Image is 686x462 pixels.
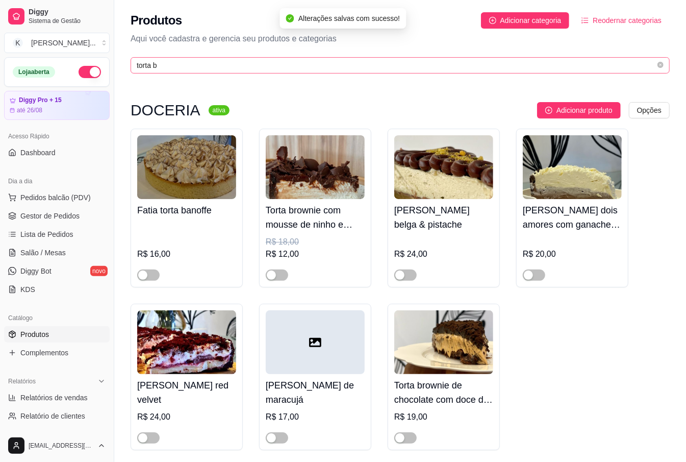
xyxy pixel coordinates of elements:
[394,310,493,374] img: product-image
[556,105,613,116] span: Adicionar produto
[137,135,236,199] img: product-image
[266,378,365,407] h4: [PERSON_NAME] de maracujá
[4,91,110,120] a: Diggy Pro + 15até 26/08
[537,102,621,118] button: Adicionar produto
[4,173,110,189] div: Dia a dia
[394,248,493,260] div: R$ 24,00
[286,14,294,22] span: check-circle
[266,203,365,232] h4: Torta brownie com mousse de ninho e ganache de chocolate
[131,33,670,45] p: Aqui você cadastra e gerencia seu produtos e categorias
[489,17,496,24] span: plus-circle
[131,104,200,116] h3: DOCERIA
[137,378,236,407] h4: [PERSON_NAME] red velvet
[545,107,552,114] span: plus-circle
[19,96,62,104] article: Diggy Pro + 15
[137,203,236,217] h4: Fatia torta banoffe
[29,8,106,17] span: Diggy
[266,135,365,199] img: product-image
[4,390,110,406] a: Relatórios de vendas
[500,15,562,26] span: Adicionar categoria
[209,105,230,115] sup: ativa
[657,61,664,70] span: close-circle
[20,348,68,358] span: Complementos
[137,60,655,71] input: Buscar por nome ou código do produto
[79,66,101,78] button: Alterar Status
[394,411,493,423] div: R$ 19,00
[629,102,670,118] button: Opções
[4,208,110,224] a: Gestor de Pedidos
[17,106,42,114] article: até 26/08
[4,326,110,343] a: Produtos
[4,4,110,29] a: DiggySistema de Gestão
[20,284,35,295] span: KDS
[4,433,110,458] button: [EMAIL_ADDRESS][DOMAIN_NAME]
[394,203,493,232] h4: [PERSON_NAME] belga & pistache
[4,345,110,361] a: Complementos
[137,310,236,374] img: product-image
[481,12,570,29] button: Adicionar categoria
[29,17,106,25] span: Sistema de Gestão
[266,236,365,248] div: R$ 18,00
[657,62,664,68] span: close-circle
[523,203,622,232] h4: [PERSON_NAME] dois amores com ganache de chocolate
[298,14,400,22] span: Alterações salvas com sucesso!
[4,310,110,326] div: Catálogo
[4,245,110,261] a: Salão / Mesas
[4,426,110,443] a: Relatório de mesas
[20,148,56,158] span: Dashboard
[31,38,96,48] div: [PERSON_NAME] ...
[137,411,236,423] div: R$ 24,00
[4,128,110,144] div: Acesso Rápido
[4,226,110,242] a: Lista de Pedidos
[4,263,110,279] a: Diggy Botnovo
[20,248,66,258] span: Salão / Mesas
[573,12,670,29] button: Reodernar categorias
[8,377,36,385] span: Relatórios
[13,66,55,78] div: Loja aberta
[20,393,88,403] span: Relatórios de vendas
[13,38,23,48] span: K
[637,105,662,116] span: Opções
[394,378,493,407] h4: Torta brownie de chocolate com doce de leite
[266,411,365,423] div: R$ 17,00
[4,144,110,161] a: Dashboard
[20,229,73,239] span: Lista de Pedidos
[523,135,622,199] img: product-image
[20,266,52,276] span: Diggy Bot
[20,192,91,203] span: Pedidos balcão (PDV)
[131,12,182,29] h2: Produtos
[20,211,80,221] span: Gestor de Pedidos
[4,189,110,206] button: Pedidos balcão (PDV)
[266,248,365,260] div: R$ 12,00
[137,248,236,260] div: R$ 16,00
[593,15,662,26] span: Reodernar categorias
[581,17,589,24] span: ordered-list
[29,442,93,450] span: [EMAIL_ADDRESS][DOMAIN_NAME]
[523,248,622,260] div: R$ 20,00
[20,329,49,339] span: Produtos
[394,135,493,199] img: product-image
[4,33,110,53] button: Select a team
[4,281,110,298] a: KDS
[4,408,110,424] a: Relatório de clientes
[20,411,85,421] span: Relatório de clientes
